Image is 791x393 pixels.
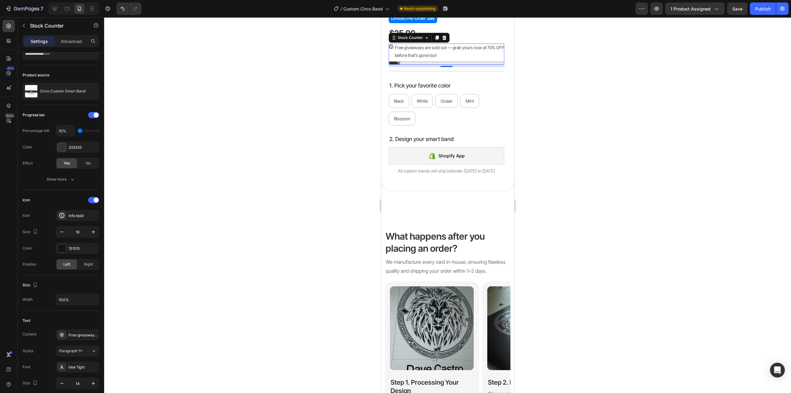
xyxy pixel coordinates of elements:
p: Advanced [61,38,82,45]
div: 151515 [69,246,98,251]
span: Yes [64,160,70,166]
span: / [341,6,342,12]
div: Text [23,318,30,323]
div: Info bold [69,213,98,219]
button: Paragraph 1* [56,345,99,357]
button: Save [727,2,747,15]
div: Product source [23,72,49,78]
span: 1 product assigned [670,6,711,12]
span: Right [84,262,93,267]
div: Color [23,246,32,251]
span: No [86,160,91,166]
span: Save [732,6,742,11]
button: Carousel Next Arrow [114,338,124,348]
div: Size [23,379,39,387]
span: Left [63,262,70,267]
div: Publish [755,6,771,12]
div: Progress bar [23,112,45,118]
div: Stock Counter [15,18,43,23]
div: Effect [23,160,33,166]
div: Size [23,281,39,289]
button: Publish [750,2,776,15]
p: Circo Custom Smart Band [40,89,86,93]
p: We manufacture every card in-house, ensuring flawless quality and shipping your order within 1–2 ... [4,240,129,258]
div: 450 [6,66,15,71]
button: 1 product assigned [665,2,725,15]
div: Width [23,297,33,302]
iframe: Design area [381,17,514,393]
input: Auto [56,125,75,136]
div: Color [23,144,32,150]
span: Custom Circo Band [343,6,383,12]
p: All custom bands will ship between [DATE] to [DATE] [8,150,122,157]
input: Enter size [67,226,88,237]
div: Beta [5,113,15,118]
h2: Step 2. Laser Engraving [106,360,195,370]
h2: Step 1. Processing Your Design [9,360,97,378]
div: $25.00 [7,10,123,23]
span: Need republishing [404,6,435,11]
img: gempages_529781543787300071-357a4fe8-407f-49f9-a606-d215a6763e64.jpg [106,269,190,353]
span: White [36,81,46,86]
div: Percentage left [23,128,49,134]
div: Position [23,262,36,267]
p: 1. Pick your favorite color [8,63,122,73]
div: Undo/Redo [116,2,142,15]
p: Stock Counter [30,22,82,29]
div: Font [23,364,30,370]
div: Styles [23,348,33,354]
div: Show more [47,176,75,182]
span: Paragraph 1* [59,348,82,354]
div: 333333 [69,145,98,150]
div: Icon [23,213,30,218]
p: Settings [31,38,48,45]
h2: What happens after you placing an order? [4,212,118,238]
div: Open Intercom Messenger [770,363,785,378]
button: 7 [2,2,46,15]
div: Shopify App [57,135,83,142]
button: Show more [23,174,99,185]
div: Inter Tight [69,365,98,370]
span: Mint [84,81,93,86]
div: Icon [23,197,30,203]
img: gempages_529781543787300071-72e2abc0-3627-4f22-8902-38b687040072.jpg [9,269,92,353]
div: Size [23,228,39,236]
p: Free giveaways are sold out — grab yours now at 70% OFF before that's gone too! [14,26,123,42]
p: 7 [40,5,43,12]
p: 2. Design your smart band [8,117,122,127]
span: Black [13,81,23,86]
input: Auto [56,294,99,305]
span: Ocean [59,81,71,86]
div: Free giveaways are sold out — grab yours now at 70% OFF before that's gone too! [69,332,98,338]
div: Content [23,331,36,337]
span: Blossom [13,99,29,104]
img: product feature img [25,85,37,97]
